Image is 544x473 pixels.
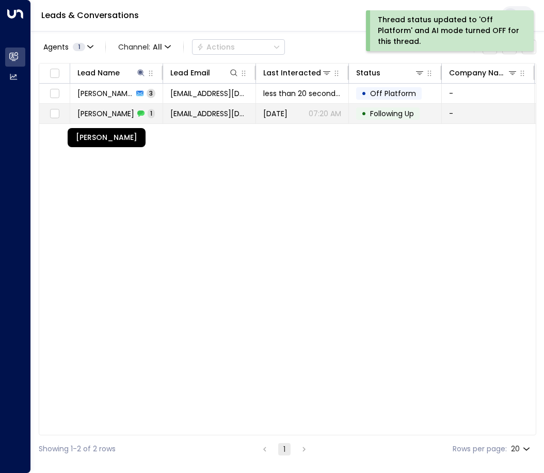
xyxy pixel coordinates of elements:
span: benbritton992@gmail.com [170,108,248,119]
span: Channel: [114,40,175,54]
div: Status [356,67,425,79]
span: less than 20 seconds ago [263,88,341,99]
div: Lead Name [77,67,120,79]
span: Toggle select row [48,87,61,100]
span: benbritton992@gmail.com [170,88,248,99]
nav: pagination navigation [258,443,311,455]
div: • [361,105,366,122]
div: Actions [197,42,235,52]
span: 1 [73,43,85,51]
div: Showing 1-2 of 2 rows [39,444,116,454]
div: Last Interacted [263,67,321,79]
div: Thread status updated to 'Off Platform' and AI mode turned OFF for this thread. [378,14,520,47]
div: Last Interacted [263,67,332,79]
span: Benjamin Britton [77,108,134,119]
span: Off Platform [370,88,416,99]
button: Actions [192,39,285,55]
span: Toggle select all [48,67,61,80]
a: Leads & Conversations [41,9,139,21]
button: page 1 [278,443,291,455]
span: Toggle select row [48,107,61,120]
div: Lead Email [170,67,210,79]
span: Agents [43,43,69,51]
span: Following Up [370,108,414,119]
label: Rows per page: [453,444,507,454]
span: 1 [148,109,155,118]
span: Benjamin Britton [77,88,133,99]
button: Agents1 [39,40,97,54]
span: All [153,43,162,51]
div: [PERSON_NAME] [68,128,146,147]
span: Sep 16, 2025 [263,108,287,119]
div: Lead Email [170,67,239,79]
div: 20 [511,442,532,456]
div: Lead Name [77,67,146,79]
div: • [361,85,366,102]
div: Status [356,67,380,79]
div: Company Name [449,67,507,79]
span: 3 [147,89,155,98]
button: Channel:All [114,40,175,54]
td: - [442,104,535,123]
div: Button group with a nested menu [192,39,285,55]
td: - [442,84,535,103]
p: 07:20 AM [309,108,341,119]
div: Company Name [449,67,518,79]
